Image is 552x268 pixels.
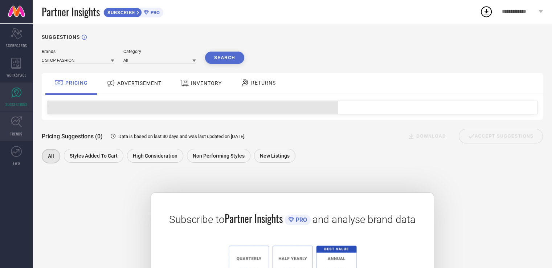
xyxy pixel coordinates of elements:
[104,10,137,15] span: SUBSCRIBE
[117,80,161,86] span: ADVERTISEMENT
[42,34,80,40] h1: SUGGESTIONS
[480,5,493,18] div: Open download list
[103,6,163,17] a: SUBSCRIBEPRO
[225,211,283,226] span: Partner Insights
[251,80,276,86] span: RETURNS
[193,153,245,159] span: Non Performing Styles
[70,153,118,159] span: Styles Added To Cart
[7,72,26,78] span: WORKSPACE
[6,43,27,48] span: SCORECARDS
[191,80,222,86] span: INVENTORY
[42,4,100,19] span: Partner Insights
[312,214,416,226] span: and analyse brand data
[48,153,54,159] span: All
[5,102,28,107] span: SUGGESTIONS
[133,153,177,159] span: High Consideration
[260,153,290,159] span: New Listings
[294,216,307,223] span: PRO
[149,10,160,15] span: PRO
[459,129,543,143] div: Accept Suggestions
[42,133,103,140] span: Pricing Suggestions (0)
[123,49,196,54] div: Category
[10,131,23,137] span: TRENDS
[13,161,20,166] span: FWD
[42,49,114,54] div: Brands
[65,80,88,86] span: PRICING
[205,52,244,64] button: Search
[169,214,225,226] span: Subscribe to
[118,134,245,139] span: Data is based on last 30 days and was last updated on [DATE] .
